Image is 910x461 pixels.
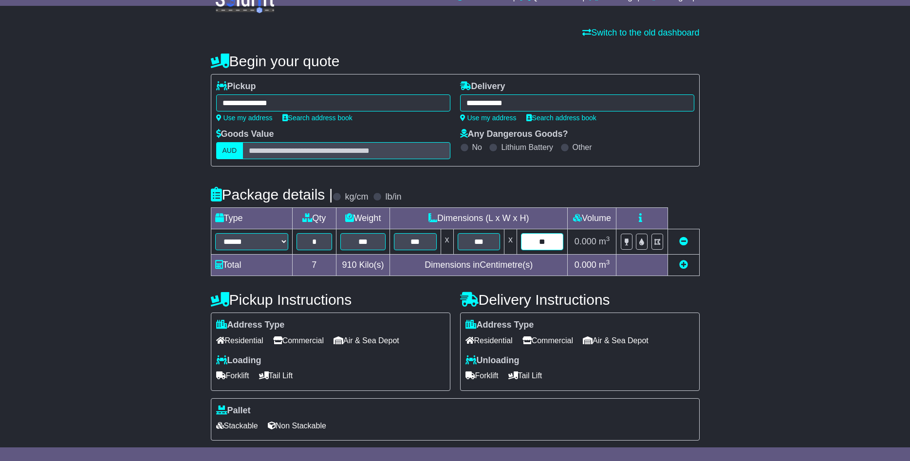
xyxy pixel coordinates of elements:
span: Tail Lift [508,368,542,383]
span: Commercial [273,333,324,348]
span: Stackable [216,418,258,433]
span: Non Stackable [268,418,326,433]
span: Air & Sea Depot [583,333,649,348]
h4: Pickup Instructions [211,292,450,308]
td: Dimensions in Centimetre(s) [390,255,568,276]
span: Air & Sea Depot [334,333,399,348]
span: m [599,260,610,270]
label: Address Type [216,320,285,331]
td: Dimensions (L x W x H) [390,208,568,229]
td: Volume [568,208,616,229]
label: kg/cm [345,192,368,203]
span: Commercial [522,333,573,348]
label: Loading [216,355,261,366]
a: Remove this item [679,237,688,246]
sup: 3 [606,258,610,266]
h4: Delivery Instructions [460,292,700,308]
td: Kilo(s) [336,255,390,276]
label: Pallet [216,406,251,416]
label: Address Type [465,320,534,331]
a: Search address book [282,114,353,122]
label: lb/in [385,192,401,203]
a: Use my address [216,114,273,122]
td: 7 [292,255,336,276]
label: Delivery [460,81,505,92]
label: Lithium Battery [501,143,553,152]
h4: Package details | [211,186,333,203]
span: Forklift [465,368,499,383]
td: Type [211,208,292,229]
td: Weight [336,208,390,229]
span: 0.000 [575,237,596,246]
label: Unloading [465,355,520,366]
a: Search address book [526,114,596,122]
label: No [472,143,482,152]
span: Tail Lift [259,368,293,383]
label: Any Dangerous Goods? [460,129,568,140]
label: AUD [216,142,243,159]
td: Qty [292,208,336,229]
a: Add new item [679,260,688,270]
span: Forklift [216,368,249,383]
td: x [504,229,517,255]
span: Residential [465,333,513,348]
td: x [441,229,453,255]
sup: 3 [606,235,610,242]
label: Goods Value [216,129,274,140]
span: Residential [216,333,263,348]
a: Use my address [460,114,517,122]
label: Pickup [216,81,256,92]
span: m [599,237,610,246]
td: Total [211,255,292,276]
h4: Begin your quote [211,53,700,69]
span: 0.000 [575,260,596,270]
a: Switch to the old dashboard [582,28,699,37]
span: 910 [342,260,357,270]
label: Other [573,143,592,152]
